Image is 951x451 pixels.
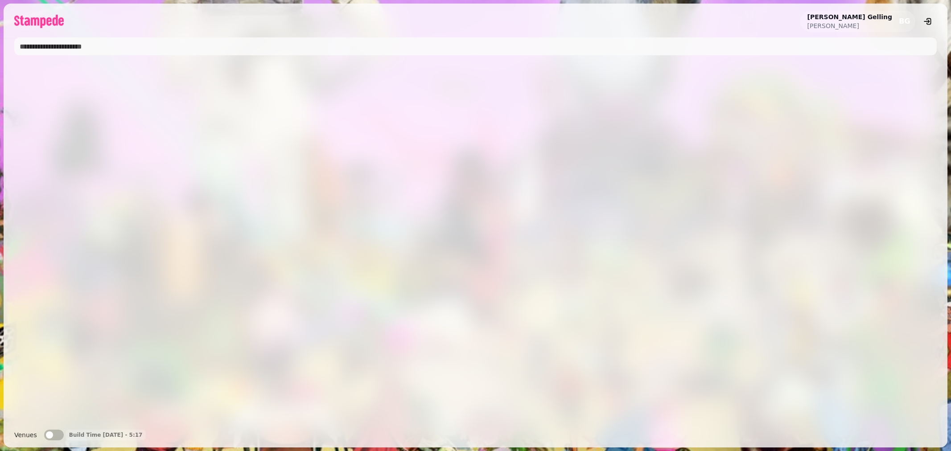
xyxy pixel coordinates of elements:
[919,12,937,30] button: logout
[807,12,892,21] h2: [PERSON_NAME] Gelling
[899,18,910,25] span: BG
[69,431,143,439] p: Build Time [DATE] - 5:17
[14,15,64,28] img: logo
[14,430,37,440] label: Venues
[807,21,892,30] p: [PERSON_NAME]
